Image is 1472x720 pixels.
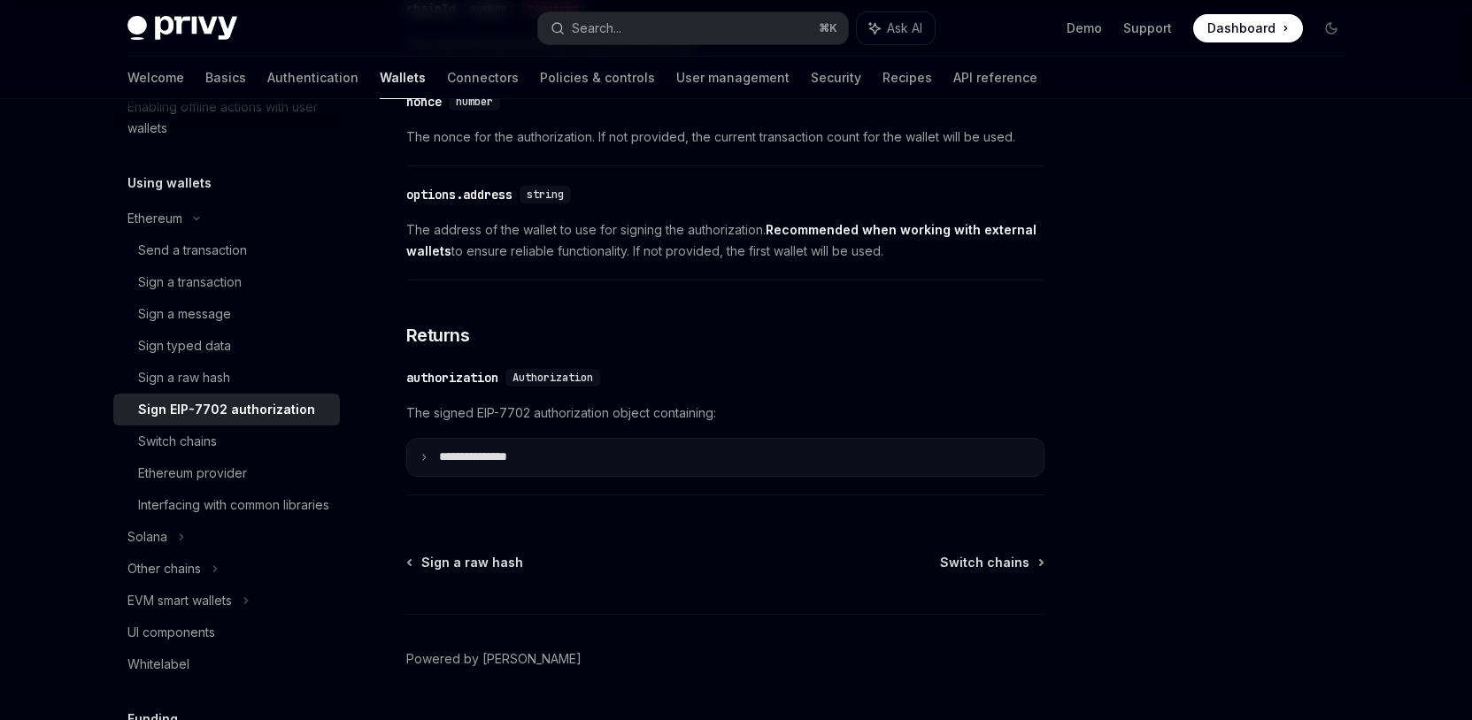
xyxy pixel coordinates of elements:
a: Connectors [447,57,519,99]
span: Dashboard [1207,19,1275,37]
a: Welcome [127,57,184,99]
button: Search...⌘K [538,12,848,44]
span: The address of the wallet to use for signing the authorization. to ensure reliable functionality.... [406,219,1044,262]
div: Send a transaction [138,240,247,261]
a: Demo [1067,19,1102,37]
a: Sign a raw hash [113,362,340,394]
h5: Using wallets [127,172,212,194]
a: Send a transaction [113,234,340,266]
a: User management [676,57,790,99]
a: Interfacing with common libraries [113,489,340,521]
button: Ask AI [857,12,935,44]
div: Sign a transaction [138,272,242,293]
span: number [456,95,493,109]
div: Solana [127,526,167,548]
div: options.address [406,186,513,203]
div: Interfacing with common libraries [138,494,329,516]
div: EVM smart wallets [127,590,232,611]
div: Sign typed data [138,335,231,356]
a: API reference [953,57,1037,99]
div: Switch chains [138,431,217,452]
a: Switch chains [113,425,340,457]
a: Sign typed data [113,330,340,362]
a: Whitelabel [113,648,340,680]
div: Other chains [127,558,201,579]
img: dark logo [127,16,237,41]
div: authorization [406,369,498,387]
span: string [527,188,564,202]
span: Authorization [513,371,593,385]
a: Wallets [380,57,426,99]
div: Whitelabel [127,654,189,675]
div: Search... [572,18,621,39]
a: UI components [113,617,340,648]
div: Ethereum provider [138,463,247,484]
span: The signed EIP-7702 authorization object containing: [406,402,1044,424]
a: Powered by [PERSON_NAME] [406,650,582,668]
div: Sign a message [138,303,231,325]
a: Policies & controls [540,57,655,99]
div: Sign EIP-7702 authorization [138,399,315,420]
a: Switch chains [940,554,1043,571]
a: Ethereum provider [113,457,340,489]
a: Dashboard [1193,14,1303,42]
a: Sign a raw hash [408,554,523,571]
a: Recipes [882,57,932,99]
a: Sign EIP-7702 authorization [113,394,340,425]
div: Sign a raw hash [138,367,230,388]
a: Authentication [267,57,358,99]
span: The nonce for the authorization. If not provided, the current transaction count for the wallet wi... [406,126,1044,148]
a: Basics [205,57,246,99]
div: nonce [406,93,442,111]
a: Security [811,57,861,99]
div: Ethereum [127,208,182,229]
span: Returns [406,323,470,348]
span: Sign a raw hash [421,554,523,571]
a: Support [1123,19,1172,37]
div: UI components [127,622,215,643]
span: Switch chains [940,554,1029,571]
span: ⌘ K [819,21,837,35]
span: Ask AI [887,19,922,37]
button: Toggle dark mode [1317,14,1345,42]
a: Sign a transaction [113,266,340,298]
a: Sign a message [113,298,340,330]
